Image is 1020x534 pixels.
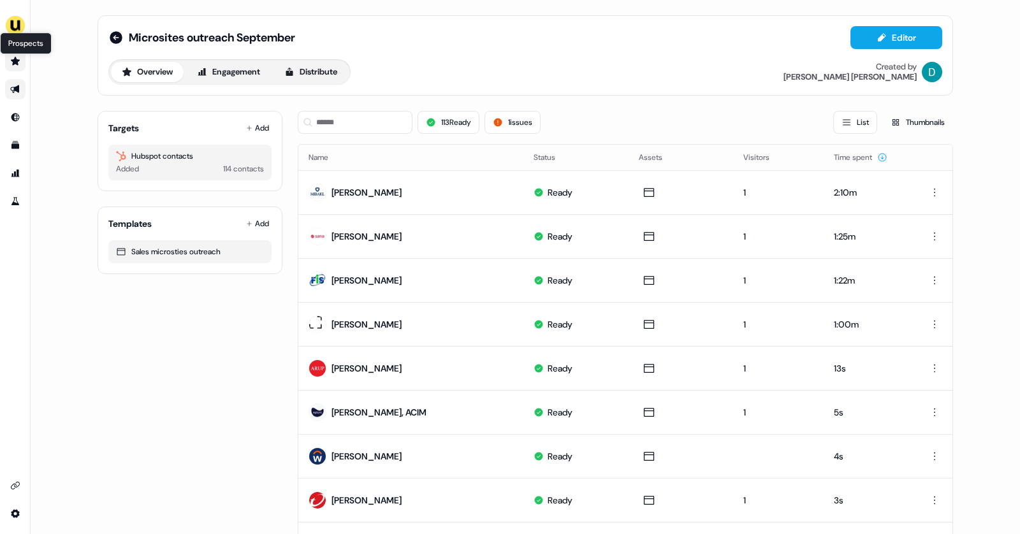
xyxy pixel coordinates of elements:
img: David [922,62,942,82]
div: Sales microsties outreach [116,245,264,258]
div: 1 [743,274,813,287]
button: 1issues [484,111,541,134]
a: Go to prospects [5,51,25,71]
div: 1:00m [834,318,900,331]
div: 1 [743,494,813,507]
div: 1 [743,230,813,243]
button: Visitors [743,146,785,169]
div: 5s [834,406,900,419]
div: Ready [548,450,572,463]
div: Hubspot contacts [116,150,264,162]
button: Time spent [834,146,887,169]
div: [PERSON_NAME] [331,186,402,199]
button: Name [309,146,344,169]
div: Created by [876,62,917,72]
div: [PERSON_NAME] [PERSON_NAME] [783,72,917,82]
div: Ready [548,318,572,331]
button: 113Ready [418,111,479,134]
div: 2:10m [834,186,900,199]
div: Targets [108,122,139,134]
div: Ready [548,406,572,419]
div: Ready [548,274,572,287]
a: Go to templates [5,135,25,155]
th: Assets [629,145,734,170]
div: Ready [548,494,572,507]
button: Distribute [273,62,348,82]
div: [PERSON_NAME] [331,274,402,287]
div: 1 [743,318,813,331]
div: Ready [548,362,572,375]
div: 13s [834,362,900,375]
div: Ready [548,186,572,199]
a: Go to experiments [5,191,25,212]
button: Editor [850,26,942,49]
div: 1 [743,186,813,199]
div: Ready [548,230,572,243]
a: Editor [850,32,942,46]
div: [PERSON_NAME] [331,362,402,375]
a: Go to Inbound [5,107,25,127]
button: Engagement [186,62,271,82]
div: Added [116,162,139,175]
div: Templates [108,217,152,230]
div: 1:22m [834,274,900,287]
button: Status [534,146,571,169]
button: Overview [111,62,184,82]
div: [PERSON_NAME] [331,230,402,243]
div: 1 [743,362,813,375]
div: [PERSON_NAME], ACIM [331,406,426,419]
div: 114 contacts [223,162,264,175]
div: 1:25m [834,230,900,243]
a: Go to attribution [5,163,25,184]
div: 3s [834,494,900,507]
button: Add [244,119,272,137]
button: Add [244,215,272,233]
div: 4s [834,450,900,463]
button: Thumbnails [882,111,953,134]
span: Microsites outreach September [129,30,295,45]
a: Go to integrations [5,503,25,524]
div: [PERSON_NAME] [331,494,402,507]
div: [PERSON_NAME] [331,450,402,463]
a: Go to outbound experience [5,79,25,99]
div: [PERSON_NAME] [331,318,402,331]
div: 1 [743,406,813,419]
button: List [833,111,877,134]
a: Go to integrations [5,475,25,496]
